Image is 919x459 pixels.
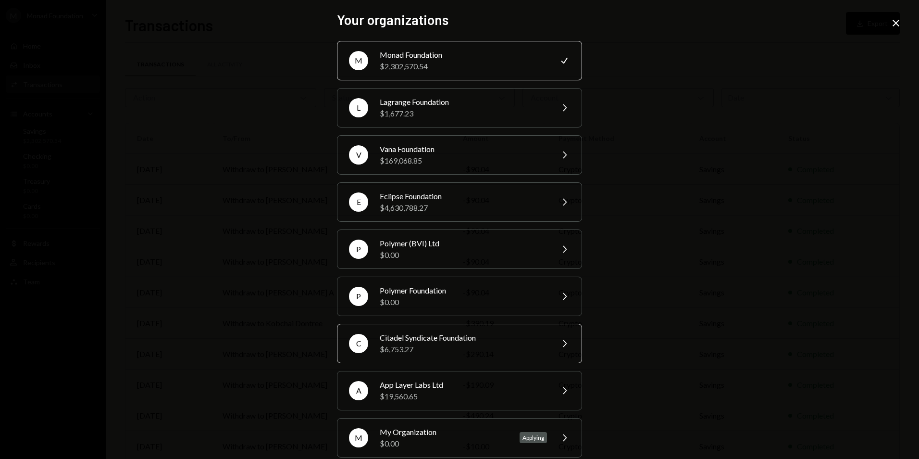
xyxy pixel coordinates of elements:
div: Monad Foundation [380,49,547,61]
div: A [349,381,368,400]
div: $169,068.85 [380,155,547,166]
div: $2,302,570.54 [380,61,547,72]
div: P [349,287,368,306]
div: P [349,240,368,259]
button: MMy Organization$0.00Applying [337,418,582,458]
div: Citadel Syndicate Foundation [380,332,547,344]
div: Vana Foundation [380,143,547,155]
div: C [349,334,368,353]
h2: Your organizations [337,11,582,29]
div: M [349,51,368,70]
button: CCitadel Syndicate Foundation$6,753.27 [337,324,582,363]
div: My Organization [380,426,508,438]
button: AApp Layer Labs Ltd$19,560.65 [337,371,582,410]
div: V [349,145,368,165]
div: Eclipse Foundation [380,191,547,202]
button: PPolymer Foundation$0.00 [337,277,582,316]
div: L [349,98,368,117]
div: $0.00 [380,296,547,308]
div: Polymer (BVI) Ltd [380,238,547,249]
div: $4,630,788.27 [380,202,547,214]
div: Applying [520,432,547,443]
div: $1,677.23 [380,108,547,119]
div: $6,753.27 [380,344,547,355]
div: $0.00 [380,438,508,449]
div: M [349,428,368,447]
div: $0.00 [380,249,547,261]
button: LLagrange Foundation$1,677.23 [337,88,582,127]
div: E [349,192,368,212]
div: $19,560.65 [380,391,547,402]
button: VVana Foundation$169,068.85 [337,135,582,175]
div: App Layer Labs Ltd [380,379,547,391]
button: PPolymer (BVI) Ltd$0.00 [337,229,582,269]
button: MMonad Foundation$2,302,570.54 [337,41,582,80]
div: Polymer Foundation [380,285,547,296]
div: Lagrange Foundation [380,96,547,108]
button: EEclipse Foundation$4,630,788.27 [337,182,582,222]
